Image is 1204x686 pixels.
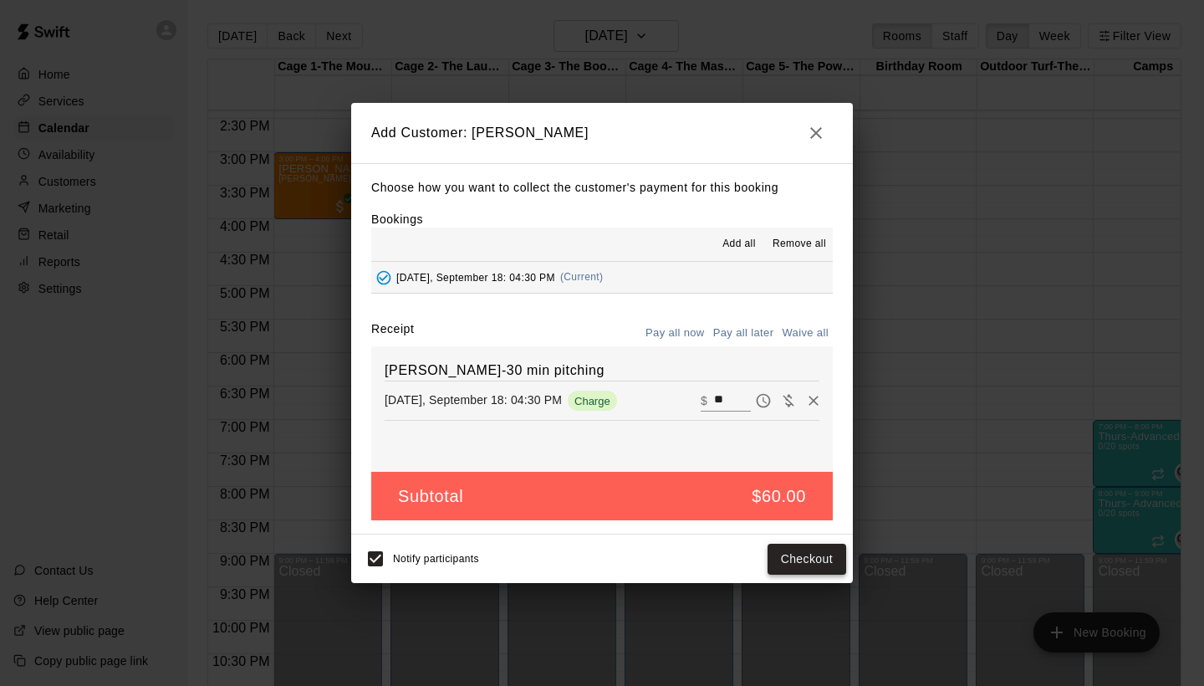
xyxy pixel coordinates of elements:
span: Notify participants [393,554,479,566]
span: Pay later [751,392,776,407]
span: Waive payment [776,392,801,407]
button: Add all [712,231,766,258]
p: [DATE], September 18: 04:30 PM [385,392,562,408]
span: Remove all [773,236,826,253]
h5: $60.00 [752,485,806,508]
span: [DATE], September 18: 04:30 PM [396,271,555,283]
span: Charge [568,395,617,407]
button: Waive all [778,320,833,346]
button: Remove [801,388,826,413]
button: Added - Collect Payment [371,265,396,290]
button: Pay all now [641,320,709,346]
p: Choose how you want to collect the customer's payment for this booking [371,177,833,198]
label: Receipt [371,320,414,346]
button: Checkout [768,544,846,575]
h2: Add Customer: [PERSON_NAME] [351,103,853,163]
button: Remove all [766,231,833,258]
h5: Subtotal [398,485,463,508]
p: $ [701,392,707,409]
h6: [PERSON_NAME]-30 min pitching [385,360,819,381]
span: (Current) [560,271,604,283]
button: Added - Collect Payment[DATE], September 18: 04:30 PM(Current) [371,262,833,293]
button: Pay all later [709,320,778,346]
label: Bookings [371,212,423,226]
span: Add all [722,236,756,253]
